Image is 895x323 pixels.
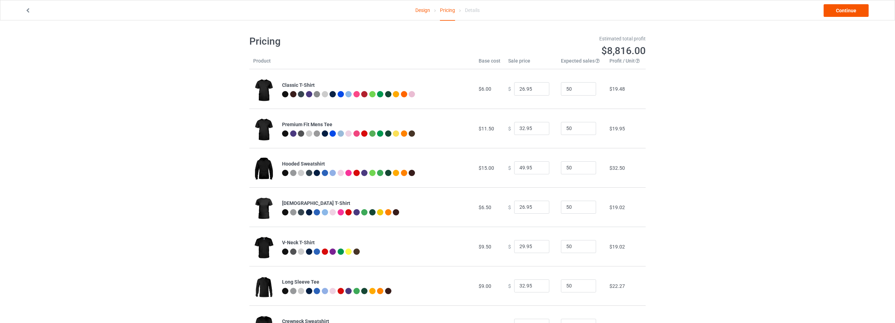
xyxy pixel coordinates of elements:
div: Estimated total profit [453,35,646,42]
span: $ [508,244,511,249]
h1: Pricing [249,35,443,48]
b: V-Neck T-Shirt [282,240,315,245]
span: $ [508,86,511,92]
span: $22.27 [609,283,625,289]
th: Profit / Unit [606,57,646,69]
span: $19.48 [609,86,625,92]
div: Pricing [440,0,455,21]
span: $ [508,125,511,131]
img: heather_texture.png [314,91,320,97]
span: $ [508,165,511,170]
span: $19.02 [609,244,625,250]
span: $32.50 [609,165,625,171]
th: Product [249,57,278,69]
b: Premium Fit Mens Tee [282,122,332,127]
span: $19.95 [609,126,625,131]
th: Base cost [475,57,504,69]
span: $19.02 [609,205,625,210]
a: Continue [824,4,869,17]
b: Hooded Sweatshirt [282,161,325,167]
span: $9.00 [479,283,491,289]
b: Long Sleeve Tee [282,279,319,285]
span: $11.50 [479,126,494,131]
span: $ [508,204,511,210]
a: Design [415,0,430,20]
span: $6.50 [479,205,491,210]
b: [DEMOGRAPHIC_DATA] T-Shirt [282,200,350,206]
img: heather_texture.png [314,130,320,137]
span: $15.00 [479,165,494,171]
span: $9.50 [479,244,491,250]
span: $8,816.00 [601,45,646,57]
th: Sale price [504,57,557,69]
span: $ [508,283,511,289]
span: $6.00 [479,86,491,92]
th: Expected sales [557,57,606,69]
div: Details [465,0,480,20]
b: Classic T-Shirt [282,82,315,88]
